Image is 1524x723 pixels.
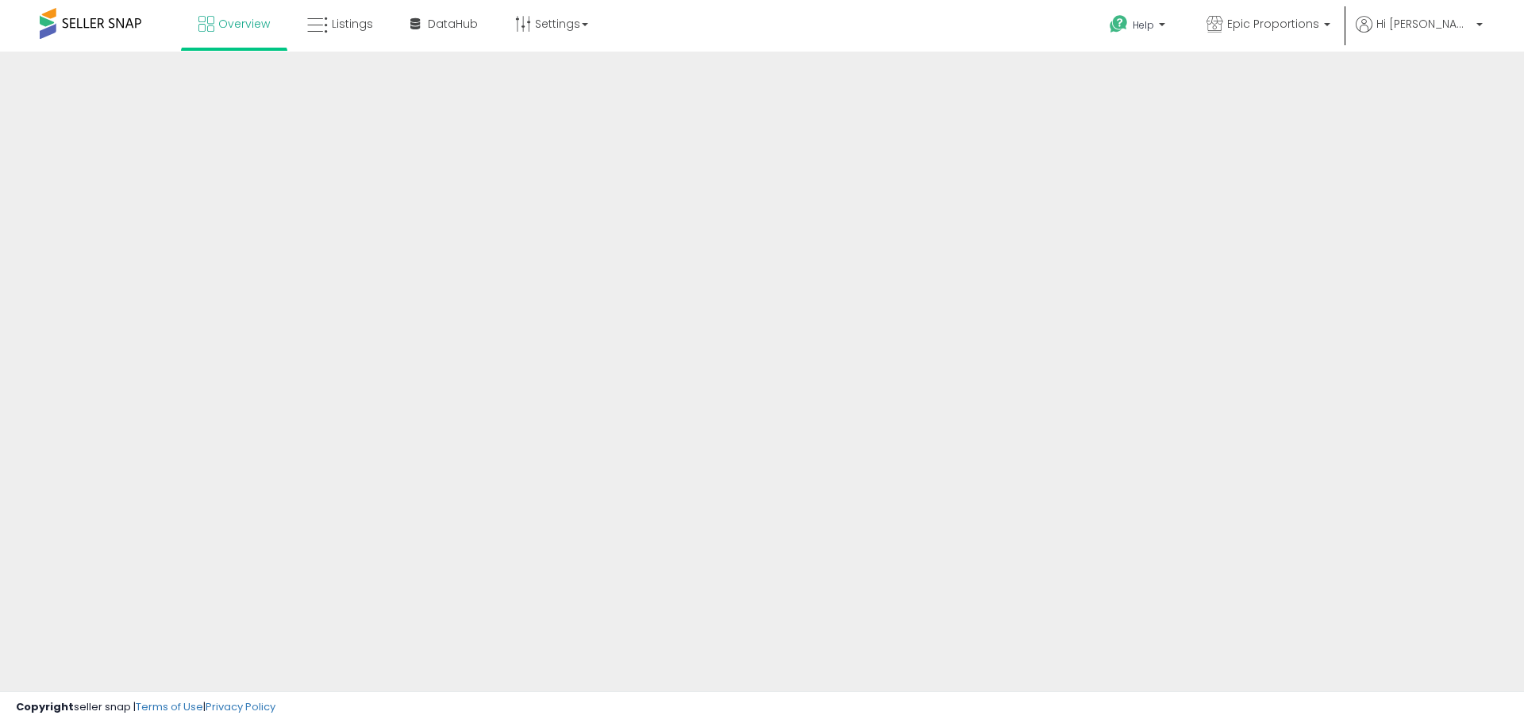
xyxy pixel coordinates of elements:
[1356,16,1483,52] a: Hi [PERSON_NAME]
[16,700,275,715] div: seller snap | |
[1133,18,1154,32] span: Help
[1109,14,1129,34] i: Get Help
[206,699,275,714] a: Privacy Policy
[218,16,270,32] span: Overview
[1376,16,1472,32] span: Hi [PERSON_NAME]
[1227,16,1319,32] span: Epic Proportions
[332,16,373,32] span: Listings
[1097,2,1181,52] a: Help
[428,16,478,32] span: DataHub
[136,699,203,714] a: Terms of Use
[16,699,74,714] strong: Copyright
